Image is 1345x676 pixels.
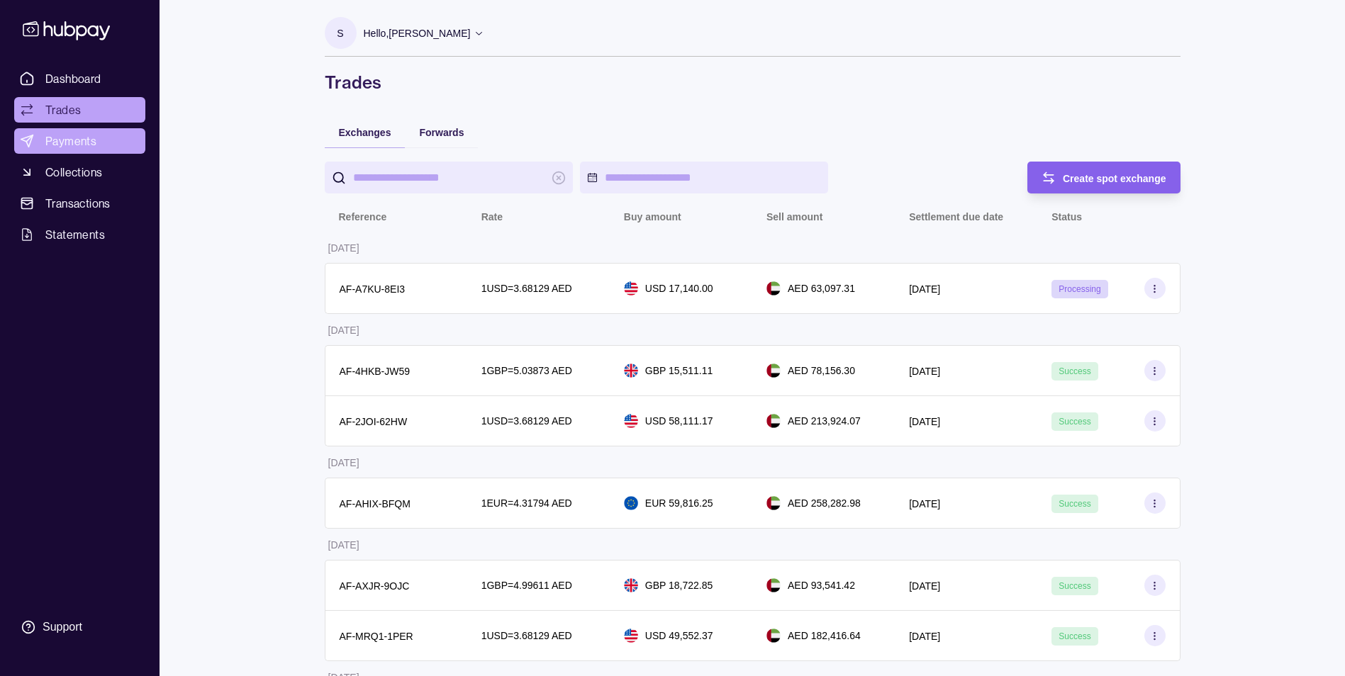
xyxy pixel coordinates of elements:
img: ae [766,281,781,295]
span: Success [1059,581,1090,591]
span: Success [1059,366,1090,376]
span: Success [1059,631,1090,641]
p: EUR 59,816.25 [645,495,713,511]
p: S [337,26,343,41]
img: ae [766,414,781,428]
p: [DATE] [909,498,940,509]
p: AF-AHIX-BFQM [340,498,411,509]
span: Create spot exchange [1063,173,1166,184]
span: Processing [1059,284,1100,294]
img: gb [624,578,638,592]
p: Status [1051,211,1082,222]
span: Success [1059,417,1090,427]
p: [DATE] [909,416,940,427]
input: search [353,162,545,193]
p: GBP 15,511.11 [645,363,713,378]
p: AF-MRQ1-1PER [340,631,413,642]
img: gb [624,364,638,378]
img: eu [624,496,638,510]
p: Hello, [PERSON_NAME] [364,26,471,41]
p: USD 17,140.00 [645,281,713,296]
img: ae [766,578,781,592]
span: Transactions [45,195,111,212]
p: [DATE] [909,631,940,642]
p: Rate [481,211,503,222]
p: 1 USD = 3.68129 AED [481,281,572,296]
div: Support [43,619,82,635]
p: AF-A7KU-8EI3 [340,283,406,295]
h1: Trades [325,71,1181,94]
p: 1 EUR = 4.31794 AED [481,495,572,511]
a: Transactions [14,191,145,216]
p: 1 GBP = 4.99611 AED [481,578,572,593]
button: Create spot exchange [1027,162,1181,193]
p: [DATE] [909,366,940,377]
img: ae [766,496,781,510]
p: [DATE] [328,539,359,551]
a: Dashboard [14,66,145,91]
img: ae [766,364,781,378]
p: Buy amount [624,211,681,222]
p: AF-AXJR-9OJC [340,580,410,592]
img: us [624,281,638,295]
p: 1 USD = 3.68129 AED [481,628,572,643]
img: us [624,414,638,428]
span: Collections [45,164,102,181]
span: Statements [45,226,105,243]
a: Payments [14,128,145,154]
span: Trades [45,101,81,118]
p: [DATE] [328,242,359,254]
p: 1 USD = 3.68129 AED [481,413,572,429]
span: Payments [45,133,96,150]
p: Reference [339,211,387,222]
p: AF-2JOI-62HW [340,416,408,427]
p: AF-4HKB-JW59 [340,366,411,377]
p: AED 93,541.42 [788,578,855,593]
p: [DATE] [328,457,359,468]
a: Support [14,612,145,642]
p: AED 258,282.98 [788,495,861,511]
p: USD 49,552.37 [645,628,713,643]
p: Settlement due date [909,211,1003,222]
a: Statements [14,222,145,247]
p: 1 GBP = 5.03873 AED [481,363,572,378]
p: [DATE] [909,580,940,592]
p: Sell amount [766,211,822,222]
span: Exchanges [339,127,391,138]
p: AED 182,416.64 [788,628,861,643]
span: Dashboard [45,70,101,87]
span: Success [1059,499,1090,509]
a: Trades [14,97,145,123]
p: AED 63,097.31 [788,281,855,296]
p: GBP 18,722.85 [645,578,713,593]
span: Forwards [419,127,464,138]
p: USD 58,111.17 [645,413,713,429]
p: [DATE] [909,283,940,295]
a: Collections [14,159,145,185]
p: [DATE] [328,325,359,336]
p: AED 213,924.07 [788,413,861,429]
p: AED 78,156.30 [788,363,855,378]
img: ae [766,629,781,643]
img: us [624,629,638,643]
